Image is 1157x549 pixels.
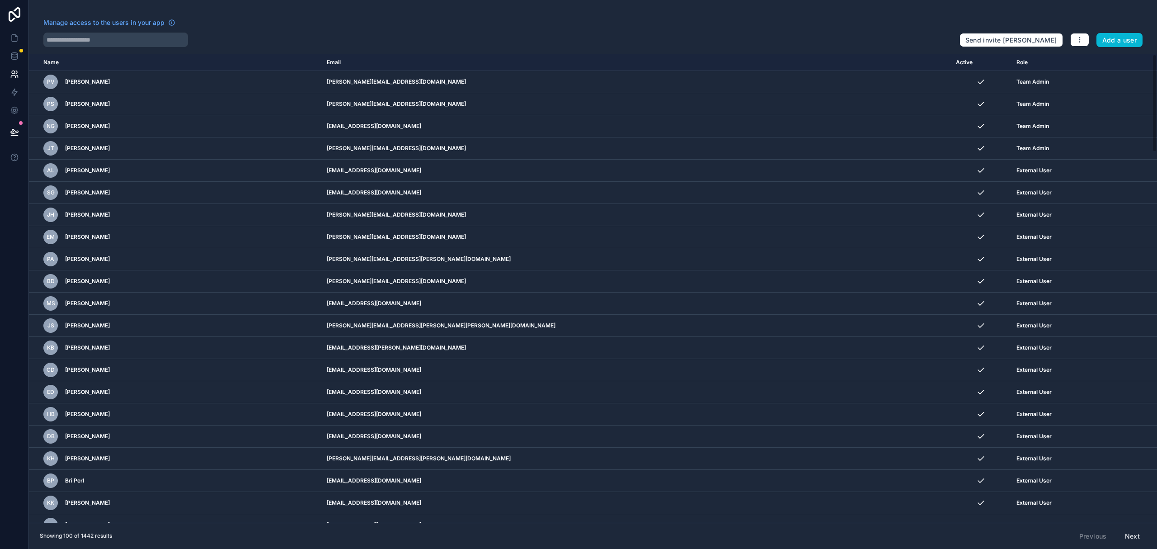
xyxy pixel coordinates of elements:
[47,344,54,351] span: KB
[65,300,110,307] span: [PERSON_NAME]
[43,18,175,27] a: Manage access to the users in your app
[65,145,110,152] span: [PERSON_NAME]
[65,477,84,484] span: Bri Perl
[1016,211,1052,218] span: External User
[321,403,950,426] td: [EMAIL_ADDRESS][DOMAIN_NAME]
[1016,145,1049,152] span: Team Admin
[321,54,950,71] th: Email
[47,278,55,285] span: BD
[321,448,950,470] td: [PERSON_NAME][EMAIL_ADDRESS][PERSON_NAME][DOMAIN_NAME]
[1016,256,1052,263] span: External User
[47,411,55,418] span: HB
[65,344,110,351] span: [PERSON_NAME]
[1016,499,1052,506] span: External User
[321,71,950,93] td: [PERSON_NAME][EMAIL_ADDRESS][DOMAIN_NAME]
[321,137,950,160] td: [PERSON_NAME][EMAIL_ADDRESS][DOMAIN_NAME]
[47,123,55,130] span: NG
[321,293,950,315] td: [EMAIL_ADDRESS][DOMAIN_NAME]
[1016,411,1052,418] span: External User
[1016,521,1052,529] span: External User
[321,248,950,270] td: [PERSON_NAME][EMAIL_ADDRESS][PERSON_NAME][DOMAIN_NAME]
[1016,78,1049,85] span: Team Admin
[47,322,54,329] span: JS
[321,115,950,137] td: [EMAIL_ADDRESS][DOMAIN_NAME]
[47,189,55,196] span: SG
[65,455,110,462] span: [PERSON_NAME]
[47,300,55,307] span: MS
[1016,388,1052,396] span: External User
[321,204,950,226] td: [PERSON_NAME][EMAIL_ADDRESS][DOMAIN_NAME]
[47,167,54,174] span: AL
[321,359,950,381] td: [EMAIL_ADDRESS][DOMAIN_NAME]
[65,233,110,241] span: [PERSON_NAME]
[65,100,110,108] span: [PERSON_NAME]
[321,93,950,115] td: [PERSON_NAME][EMAIL_ADDRESS][DOMAIN_NAME]
[1016,123,1049,130] span: Team Admin
[1119,529,1146,544] button: Next
[65,499,110,506] span: [PERSON_NAME]
[321,470,950,492] td: [EMAIL_ADDRESS][DOMAIN_NAME]
[1011,54,1113,71] th: Role
[1016,477,1052,484] span: External User
[1016,366,1052,374] span: External User
[40,532,112,540] span: Showing 100 of 1442 results
[959,33,1063,47] button: Send invite [PERSON_NAME]
[65,366,110,374] span: [PERSON_NAME]
[321,182,950,204] td: [EMAIL_ADDRESS][DOMAIN_NAME]
[65,433,110,440] span: [PERSON_NAME]
[47,521,55,529] span: AB
[65,278,110,285] span: [PERSON_NAME]
[47,477,54,484] span: BP
[65,521,110,529] span: [PERSON_NAME]
[47,256,54,263] span: PA
[321,337,950,359] td: [EMAIL_ADDRESS][PERSON_NAME][DOMAIN_NAME]
[321,226,950,248] td: [PERSON_NAME][EMAIL_ADDRESS][DOMAIN_NAME]
[1016,322,1052,329] span: External User
[1016,455,1052,462] span: External User
[1016,189,1052,196] span: External User
[321,160,950,182] td: [EMAIL_ADDRESS][DOMAIN_NAME]
[65,322,110,329] span: [PERSON_NAME]
[65,388,110,396] span: [PERSON_NAME]
[1016,344,1052,351] span: External User
[65,211,110,218] span: [PERSON_NAME]
[65,189,110,196] span: [PERSON_NAME]
[321,426,950,448] td: [EMAIL_ADDRESS][DOMAIN_NAME]
[43,18,165,27] span: Manage access to the users in your app
[1016,433,1052,440] span: External User
[1016,167,1052,174] span: External User
[47,433,55,440] span: DB
[65,256,110,263] span: [PERSON_NAME]
[65,123,110,130] span: [PERSON_NAME]
[47,455,55,462] span: KH
[47,145,54,152] span: JT
[1016,100,1049,108] span: Team Admin
[1016,233,1052,241] span: External User
[65,78,110,85] span: [PERSON_NAME]
[47,366,55,374] span: CD
[65,411,110,418] span: [PERSON_NAME]
[321,270,950,293] td: [PERSON_NAME][EMAIL_ADDRESS][DOMAIN_NAME]
[29,54,1157,523] div: scrollable content
[1016,278,1052,285] span: External User
[47,388,54,396] span: ED
[321,514,950,536] td: [EMAIL_ADDRESS][DOMAIN_NAME]
[47,233,55,241] span: EM
[47,100,54,108] span: PS
[47,78,55,85] span: PV
[950,54,1011,71] th: Active
[321,381,950,403] td: [EMAIL_ADDRESS][DOMAIN_NAME]
[1016,300,1052,307] span: External User
[1096,33,1143,47] button: Add a user
[65,167,110,174] span: [PERSON_NAME]
[29,54,321,71] th: Name
[321,315,950,337] td: [PERSON_NAME][EMAIL_ADDRESS][PERSON_NAME][PERSON_NAME][DOMAIN_NAME]
[47,499,54,506] span: KK
[47,211,54,218] span: JH
[321,492,950,514] td: [EMAIL_ADDRESS][DOMAIN_NAME]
